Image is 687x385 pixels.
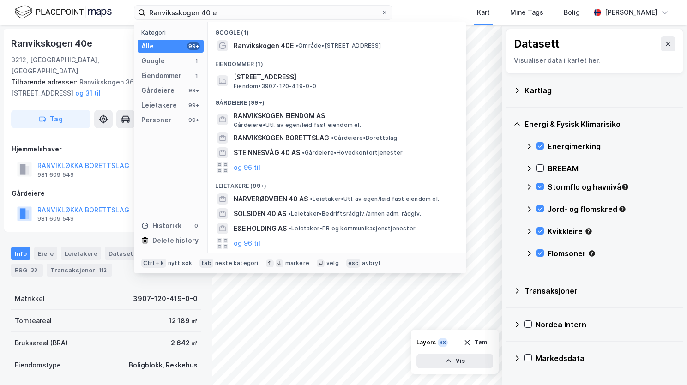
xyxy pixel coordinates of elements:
[193,57,200,65] div: 1
[618,205,627,213] div: Tooltip anchor
[548,226,676,237] div: Kvikkleire
[416,339,436,346] div: Layers
[234,72,455,83] span: [STREET_ADDRESS]
[289,225,291,232] span: •
[34,247,57,260] div: Eiere
[187,116,200,124] div: 99+
[346,259,361,268] div: esc
[310,195,439,203] span: Leietaker • Utl. av egen/leid fast eiendom el.
[11,77,194,99] div: Ranvikskogen 36a, [STREET_ADDRESS]
[585,227,593,235] div: Tooltip anchor
[11,264,43,277] div: ESG
[141,55,165,66] div: Google
[548,163,676,174] div: BREEAM
[234,132,329,144] span: RANVIKSKOGEN BORETTSLAG
[605,7,657,18] div: [PERSON_NAME]
[438,338,448,347] div: 38
[524,85,676,96] div: Kartlag
[61,247,101,260] div: Leietakere
[141,100,177,111] div: Leietakere
[288,210,291,217] span: •
[187,42,200,50] div: 99+
[295,42,298,49] span: •
[331,134,397,142] span: Gårdeiere • Borettslag
[141,29,204,36] div: Kategori
[141,220,181,231] div: Historikk
[12,144,201,155] div: Hjemmelshaver
[29,265,39,275] div: 33
[524,119,676,130] div: Energi & Fysisk Klimarisiko
[588,249,596,258] div: Tooltip anchor
[289,225,416,232] span: Leietaker • PR og kommunikasjonstjenester
[141,70,181,81] div: Eiendommer
[331,134,334,141] span: •
[37,215,74,223] div: 981 609 549
[208,175,466,192] div: Leietakere (99+)
[548,204,676,215] div: Jord- og flomskred
[641,341,687,385] iframe: Chat Widget
[288,210,421,217] span: Leietaker • Bedriftsrådgiv./annen adm. rådgiv.
[141,41,154,52] div: Alle
[152,235,199,246] div: Delete history
[187,87,200,94] div: 99+
[621,183,629,191] div: Tooltip anchor
[11,110,90,128] button: Tag
[105,247,139,260] div: Datasett
[524,285,676,296] div: Transaksjoner
[15,337,68,349] div: Bruksareal (BRA)
[295,42,381,49] span: Område • [STREET_ADDRESS]
[302,149,305,156] span: •
[362,259,381,267] div: avbryt
[234,223,287,234] span: E&E HOLDING AS
[477,7,490,18] div: Kart
[234,110,455,121] span: RANVIKSKOGEN EIENDOM AS
[310,195,313,202] span: •
[234,40,294,51] span: Ranvikskogen 40E
[234,208,286,219] span: SOLSIDEN 40 AS
[199,259,213,268] div: tab
[168,259,193,267] div: nytt søk
[141,114,171,126] div: Personer
[169,315,198,326] div: 12 189 ㎡
[285,259,309,267] div: markere
[15,360,61,371] div: Eiendomstype
[234,162,260,173] button: og 96 til
[234,238,260,249] button: og 96 til
[11,78,79,86] span: Tilhørende adresser:
[564,7,580,18] div: Bolig
[37,171,74,179] div: 981 609 549
[193,72,200,79] div: 1
[145,6,381,19] input: Søk på adresse, matrikkel, gårdeiere, leietakere eller personer
[129,360,198,371] div: Boligblokk, Rekkehus
[133,293,198,304] div: 3907-120-419-0-0
[208,22,466,38] div: Google (1)
[171,337,198,349] div: 2 642 ㎡
[11,54,145,77] div: 3212, [GEOGRAPHIC_DATA], [GEOGRAPHIC_DATA]
[208,92,466,108] div: Gårdeiere (99+)
[458,335,493,350] button: Tøm
[302,149,403,156] span: Gårdeiere • Hovedkontortjenester
[15,293,45,304] div: Matrikkel
[208,53,466,70] div: Eiendommer (1)
[416,354,493,368] button: Vis
[548,181,676,192] div: Stormflo og havnivå
[326,259,339,267] div: velg
[536,353,676,364] div: Markedsdata
[510,7,543,18] div: Mine Tags
[514,55,675,66] div: Visualiser data i kartet her.
[548,248,676,259] div: Flomsoner
[548,141,676,152] div: Energimerking
[47,264,112,277] div: Transaksjoner
[97,265,108,275] div: 112
[234,147,300,158] span: STEINNESVÅG 40 AS
[11,36,94,51] div: Ranvikskogen 40e
[234,121,361,129] span: Gårdeiere • Utl. av egen/leid fast eiendom el.
[514,36,560,51] div: Datasett
[15,315,52,326] div: Tomteareal
[11,247,30,260] div: Info
[193,222,200,229] div: 0
[234,83,316,90] span: Eiendom • 3907-120-419-0-0
[15,4,112,20] img: logo.f888ab2527a4732fd821a326f86c7f29.svg
[141,85,175,96] div: Gårdeiere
